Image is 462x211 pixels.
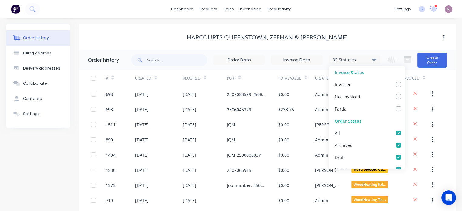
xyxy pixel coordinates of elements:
[6,61,70,76] button: Delivery addresses
[147,54,207,66] input: Search...
[183,182,196,189] div: [DATE]
[315,137,328,143] div: Admin
[135,70,183,87] div: Created
[278,76,301,81] div: Total Value
[23,66,60,71] div: Delivery addresses
[183,106,196,113] div: [DATE]
[6,76,70,91] button: Collaborate
[183,70,227,87] div: Required
[220,5,237,14] div: sales
[135,152,149,158] div: [DATE]
[106,137,113,143] div: 890
[265,5,294,14] div: productivity
[335,93,360,100] div: Not Invoiced
[106,182,115,189] div: 1373
[106,76,108,81] div: #
[335,130,340,136] div: All
[315,70,352,87] div: Created By
[6,106,70,121] button: Settings
[106,167,115,173] div: 1530
[6,46,70,61] button: Billing address
[214,56,265,65] input: Order Date
[315,121,340,128] div: [PERSON_NAME]
[335,105,348,112] div: Partial
[227,182,266,189] div: Job number: 2506019857
[135,167,149,173] div: [DATE]
[278,152,289,158] div: $0.00
[135,121,149,128] div: [DATE]
[23,111,40,117] div: Settings
[106,152,115,158] div: 1404
[183,91,196,97] div: [DATE]
[106,70,135,87] div: #
[106,106,113,113] div: 693
[315,152,328,158] div: Admin
[183,76,200,81] div: Required
[6,91,70,106] button: Contacts
[183,167,196,173] div: [DATE]
[335,81,352,87] div: Invoiced
[227,167,251,173] div: 2507065915
[315,76,337,81] div: Created By
[23,35,49,41] div: Order history
[237,5,265,14] div: purchasing
[23,81,47,86] div: Collaborate
[278,137,289,143] div: $0.00
[135,137,149,143] div: [DATE]
[278,70,315,87] div: Total Value
[227,70,278,87] div: PO #
[278,121,289,128] div: $0.00
[106,121,115,128] div: 1511
[315,91,328,97] div: Admin
[227,91,266,97] div: 2507053599 2508019330
[23,50,51,56] div: Billing address
[197,5,220,14] div: products
[329,115,405,127] div: Order Status
[278,106,294,113] div: $233.75
[227,152,261,158] div: JQM 2508008837
[278,167,289,173] div: $0.00
[441,190,456,205] div: Open Intercom Messenger
[227,121,235,128] div: JQM
[447,6,451,12] span: AJ
[351,196,388,203] span: WoodHeating To ...
[183,121,196,128] div: [DATE]
[135,182,149,189] div: [DATE]
[335,154,345,160] div: Draft
[135,76,151,81] div: Created
[11,5,20,14] img: Factory
[335,166,347,172] div: Quote
[23,96,42,101] div: Contacts
[187,34,348,41] div: Harcourts Queenstown, Zeehan & [PERSON_NAME]
[183,152,196,158] div: [DATE]
[391,5,414,14] div: settings
[278,182,289,189] div: $0.00
[135,197,149,204] div: [DATE]
[106,91,113,97] div: 698
[135,106,149,113] div: [DATE]
[403,76,419,81] div: Invoiced
[278,91,289,97] div: $0.00
[227,76,235,81] div: PO #
[183,197,196,204] div: [DATE]
[315,167,340,173] div: [PERSON_NAME]
[227,137,235,143] div: JQM
[329,56,380,63] div: 32 Statuses
[135,91,149,97] div: [DATE]
[329,66,405,78] div: Invoice Status
[271,56,322,65] input: Invoice Date
[183,137,196,143] div: [DATE]
[88,56,119,64] div: Order history
[417,53,447,68] button: Create Order
[278,197,289,204] div: $0.00
[315,197,328,204] div: Admin
[6,30,70,46] button: Order history
[168,5,197,14] a: dashboard
[106,197,113,204] div: 719
[227,106,251,113] div: 2506045329
[315,182,340,189] div: [PERSON_NAME]
[335,142,353,148] div: Archived
[351,181,388,188] span: WoodHeating Kri...
[403,70,432,87] div: Invoiced
[315,106,328,113] div: Admin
